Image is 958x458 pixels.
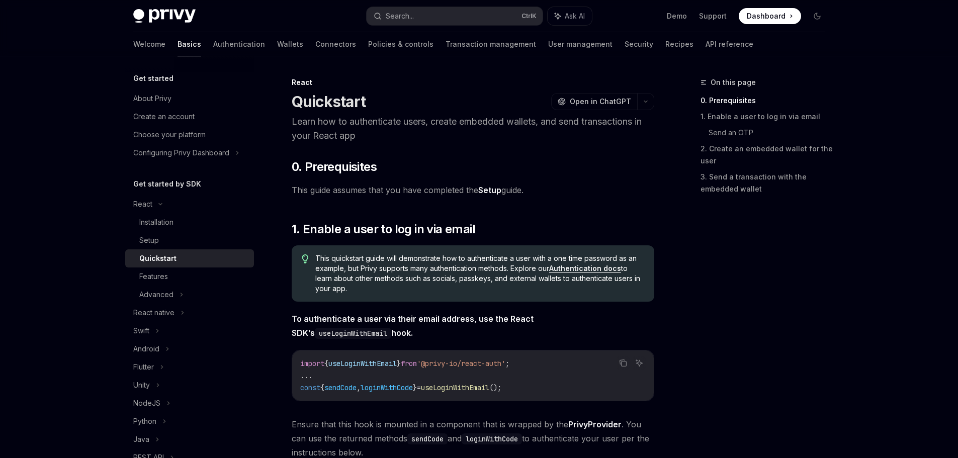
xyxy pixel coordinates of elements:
[133,147,229,159] div: Configuring Privy Dashboard
[133,379,150,391] div: Unity
[125,89,254,108] a: About Privy
[361,383,413,392] span: loginWithCode
[139,234,159,246] div: Setup
[133,9,196,23] img: dark logo
[292,93,366,111] h1: Quickstart
[315,328,391,339] code: useLoginWithEmail
[133,397,160,409] div: NodeJS
[617,356,630,370] button: Copy the contents from the code block
[133,361,154,373] div: Flutter
[446,32,536,56] a: Transaction management
[701,169,833,197] a: 3. Send a transaction with the embedded wallet
[701,109,833,125] a: 1. Enable a user to log in via email
[178,32,201,56] a: Basics
[565,11,585,21] span: Ask AI
[357,383,361,392] span: ,
[300,359,324,368] span: import
[133,307,175,319] div: React native
[133,415,156,427] div: Python
[625,32,653,56] a: Security
[417,383,421,392] span: =
[133,72,173,84] h5: Get started
[133,111,195,123] div: Create an account
[133,343,159,355] div: Android
[133,325,149,337] div: Swift
[292,314,534,338] strong: To authenticate a user via their email address, use the React SDK’s hook.
[133,129,206,141] div: Choose your platform
[324,359,328,368] span: {
[125,213,254,231] a: Installation
[739,8,801,24] a: Dashboard
[133,198,152,210] div: React
[324,383,357,392] span: sendCode
[568,419,622,430] a: PrivyProvider
[292,183,654,197] span: This guide assumes that you have completed the guide.
[213,32,265,56] a: Authentication
[139,289,173,301] div: Advanced
[133,32,165,56] a: Welcome
[489,383,501,392] span: ();
[300,371,312,380] span: ...
[125,231,254,249] a: Setup
[292,115,654,143] p: Learn how to authenticate users, create embedded wallets, and send transactions in your React app
[709,125,833,141] a: Send an OTP
[505,359,509,368] span: ;
[551,93,637,110] button: Open in ChatGPT
[397,359,401,368] span: }
[125,267,254,286] a: Features
[315,253,644,294] span: This quickstart guide will demonstrate how to authenticate a user with a one time password as an ...
[407,433,448,444] code: sendCode
[139,252,177,264] div: Quickstart
[701,93,833,109] a: 0. Prerequisites
[367,7,543,25] button: Search...CtrlK
[139,270,168,283] div: Features
[421,383,489,392] span: useLoginWithEmail
[699,11,727,21] a: Support
[386,10,414,22] div: Search...
[706,32,753,56] a: API reference
[139,216,173,228] div: Installation
[478,185,501,196] a: Setup
[548,32,613,56] a: User management
[462,433,522,444] code: loginWithCode
[548,7,592,25] button: Ask AI
[570,97,631,107] span: Open in ChatGPT
[277,32,303,56] a: Wallets
[521,12,537,20] span: Ctrl K
[125,249,254,267] a: Quickstart
[292,159,377,175] span: 0. Prerequisites
[292,221,475,237] span: 1. Enable a user to log in via email
[701,141,833,169] a: 2. Create an embedded wallet for the user
[549,264,621,273] a: Authentication docs
[401,359,417,368] span: from
[747,11,786,21] span: Dashboard
[125,126,254,144] a: Choose your platform
[292,77,654,87] div: React
[133,178,201,190] h5: Get started by SDK
[413,383,417,392] span: }
[328,359,397,368] span: useLoginWithEmail
[809,8,825,24] button: Toggle dark mode
[302,254,309,263] svg: Tip
[665,32,693,56] a: Recipes
[133,93,171,105] div: About Privy
[417,359,505,368] span: '@privy-io/react-auth'
[320,383,324,392] span: {
[633,356,646,370] button: Ask AI
[667,11,687,21] a: Demo
[368,32,433,56] a: Policies & controls
[315,32,356,56] a: Connectors
[125,108,254,126] a: Create an account
[711,76,756,88] span: On this page
[133,433,149,445] div: Java
[300,383,320,392] span: const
